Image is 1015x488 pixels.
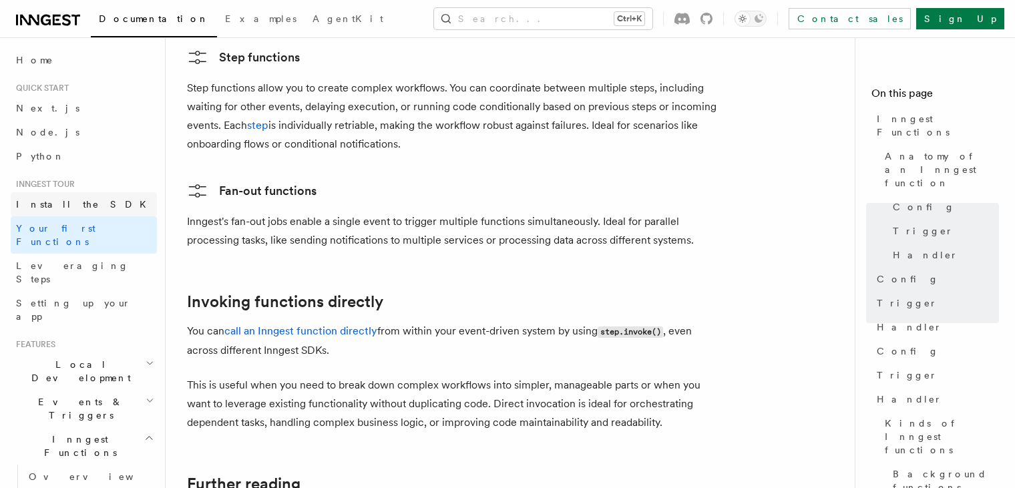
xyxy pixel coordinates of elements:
span: Your first Functions [16,223,95,247]
a: Leveraging Steps [11,254,157,291]
a: Sign Up [916,8,1004,29]
span: Trigger [877,296,938,310]
a: Next.js [11,96,157,120]
span: Setting up your app [16,298,131,322]
button: Toggle dark mode [735,11,767,27]
span: Python [16,151,65,162]
a: Handler [871,387,999,411]
a: Kinds of Inngest functions [879,411,999,462]
span: Examples [225,13,296,24]
span: Handler [893,248,958,262]
span: AgentKit [313,13,383,24]
a: Config [871,339,999,363]
a: Inngest Functions [871,107,999,144]
span: Anatomy of an Inngest function [885,150,999,190]
span: Overview [29,471,166,482]
kbd: Ctrl+K [614,12,644,25]
button: Inngest Functions [11,427,157,465]
a: AgentKit [304,4,391,36]
span: Config [877,344,939,358]
a: Node.js [11,120,157,144]
a: Trigger [871,363,999,387]
a: Handler [871,315,999,339]
span: Quick start [11,83,69,93]
span: Features [11,339,55,350]
button: Search...Ctrl+K [434,8,652,29]
h4: On this page [871,85,999,107]
span: Documentation [99,13,209,24]
a: Your first Functions [11,216,157,254]
span: Events & Triggers [11,395,146,422]
a: Config [871,267,999,291]
button: Local Development [11,352,157,390]
code: step.invoke() [598,326,663,338]
span: Next.js [16,103,79,113]
a: Invoking functions directly [187,292,383,311]
button: Events & Triggers [11,390,157,427]
span: Kinds of Inngest functions [885,417,999,457]
a: Step functions [187,47,300,68]
span: Trigger [877,369,938,382]
p: Inngest's fan-out jobs enable a single event to trigger multiple functions simultaneously. Ideal ... [187,212,721,250]
a: Trigger [887,219,999,243]
a: Handler [887,243,999,267]
a: call an Inngest function directly [224,324,377,337]
span: Inngest Functions [11,433,144,459]
span: Trigger [893,224,954,238]
a: Contact sales [789,8,911,29]
span: Local Development [11,358,146,385]
span: Handler [877,393,942,406]
span: Install the SDK [16,199,154,210]
span: Inngest tour [11,179,75,190]
a: Documentation [91,4,217,37]
a: Fan-out functions [187,180,317,202]
a: step [247,119,268,132]
a: Python [11,144,157,168]
span: Node.js [16,127,79,138]
a: Trigger [871,291,999,315]
a: Config [887,195,999,219]
a: Install the SDK [11,192,157,216]
p: This is useful when you need to break down complex workflows into simpler, manageable parts or wh... [187,376,721,432]
span: Home [16,53,53,67]
span: Inngest Functions [877,112,999,139]
span: Leveraging Steps [16,260,129,284]
a: Anatomy of an Inngest function [879,144,999,195]
span: Handler [877,320,942,334]
p: You can from within your event-driven system by using , even across different Inngest SDKs. [187,322,721,360]
p: Step functions allow you to create complex workflows. You can coordinate between multiple steps, ... [187,79,721,154]
a: Setting up your app [11,291,157,328]
span: Config [877,272,939,286]
a: Examples [217,4,304,36]
a: Home [11,48,157,72]
span: Config [893,200,955,214]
